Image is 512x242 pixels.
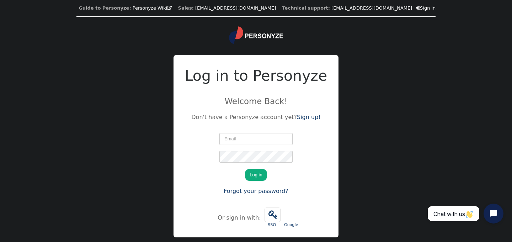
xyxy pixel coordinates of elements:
p: Welcome Back! [185,95,327,107]
img: logo.svg [229,26,283,44]
a: [EMAIL_ADDRESS][DOMAIN_NAME] [331,5,412,11]
div: Or sign in with: [218,214,262,222]
p: Don't have a Personyze account yet? [185,113,327,122]
a: Forgot your password? [224,188,288,194]
span:  [265,208,280,222]
input: Email [219,133,293,145]
a: Personyze Wiki [133,5,172,11]
b: Sales: [178,5,194,11]
span:  [416,6,420,10]
iframe: Sign in with Google Button [280,207,303,223]
b: Guide to Personyze: [79,5,131,11]
div: Google [284,222,298,228]
div: SSO [265,222,279,228]
a: [EMAIL_ADDRESS][DOMAIN_NAME] [195,5,276,11]
h2: Log in to Personyze [185,65,327,87]
a: Sign up! [297,114,321,120]
button: Log in [245,169,267,181]
a: Sign in [416,5,436,11]
a:  SSO [263,204,282,232]
a: Google [282,204,300,232]
span:  [167,6,172,10]
b: Technical support: [282,5,330,11]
